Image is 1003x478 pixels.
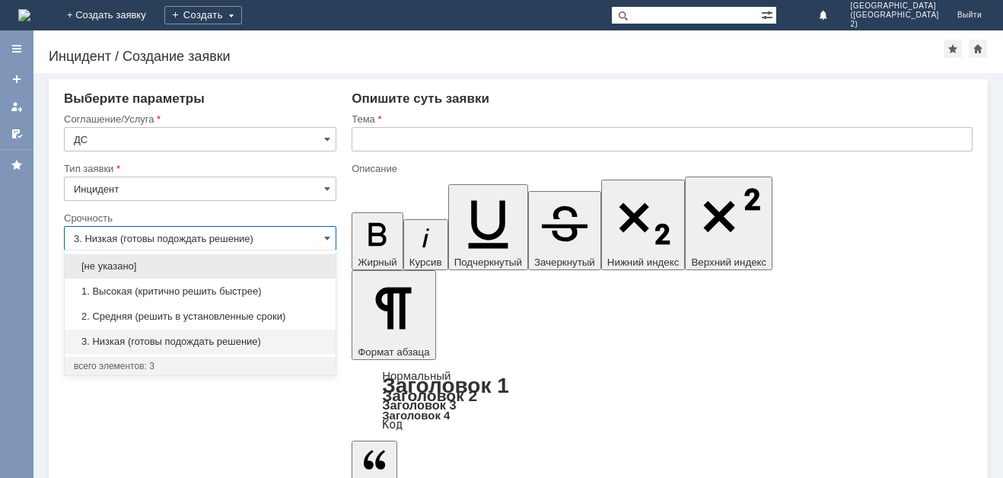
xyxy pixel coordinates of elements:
button: Курсив [403,219,448,270]
button: Подчеркнутый [448,184,528,270]
div: Описание [352,164,970,174]
button: Верхний индекс [685,177,772,270]
div: Формат абзаца [352,371,973,430]
div: Сделать домашней страницей [969,40,987,58]
button: Жирный [352,212,403,270]
span: Зачеркнутый [534,257,595,268]
span: Верхний индекс [691,257,766,268]
div: Создать [164,6,242,24]
span: Курсив [409,257,442,268]
a: Нормальный [382,369,451,382]
div: всего элементов: 3 [74,360,326,372]
a: Заголовок 2 [382,387,477,404]
span: Выберите параметры [64,91,205,106]
span: 3. Низкая (готовы подождать решение) [74,336,326,348]
span: Подчеркнутый [454,257,522,268]
div: Инцидент / Создание заявки [49,49,944,64]
div: Соглашение/Услуга [64,114,333,124]
div: Тема [352,114,970,124]
span: [не указано] [74,260,326,272]
button: Зачеркнутый [528,191,601,270]
span: ([GEOGRAPHIC_DATA] [850,11,938,20]
span: 2. Средняя (решить в установленные сроки) [74,311,326,323]
a: Заголовок 1 [382,374,509,397]
a: Создать заявку [5,67,29,91]
a: Перейти на домашнюю страницу [18,9,30,21]
span: Опишите суть заявки [352,91,489,106]
div: Срочность [64,213,333,223]
span: Расширенный поиск [761,7,776,21]
span: [GEOGRAPHIC_DATA] [850,2,938,11]
div: Тип заявки [64,164,333,174]
a: Мои согласования [5,122,29,146]
span: 2) [850,20,938,29]
span: Жирный [358,257,397,268]
a: Код [382,418,403,432]
a: Заголовок 4 [382,409,450,422]
div: Добавить в избранное [944,40,962,58]
a: Заголовок 3 [382,398,456,412]
button: Нижний индекс [601,180,686,270]
a: Мои заявки [5,94,29,119]
button: Формат абзаца [352,270,435,360]
span: 1. Высокая (критично решить быстрее) [74,285,326,298]
img: logo [18,9,30,21]
span: Формат абзаца [358,346,429,358]
span: Нижний индекс [607,257,680,268]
